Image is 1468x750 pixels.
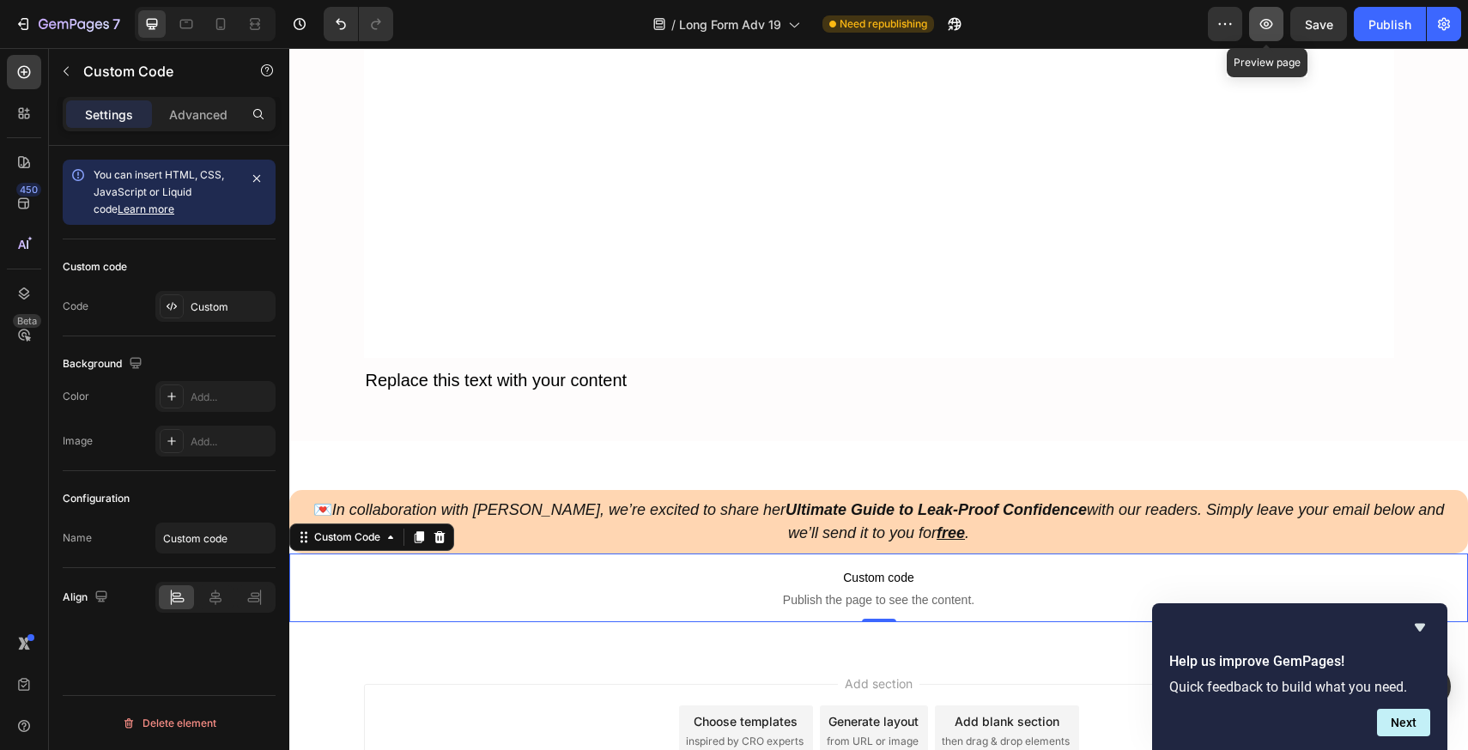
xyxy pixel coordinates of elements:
[549,626,630,644] span: Add section
[404,664,508,682] div: Choose templates
[289,48,1468,750] iframe: Design area
[112,14,120,34] p: 7
[1169,679,1430,695] p: Quick feedback to build what you need.
[1290,7,1347,41] button: Save
[191,299,271,315] div: Custom
[7,7,128,41] button: 7
[1305,17,1333,32] span: Save
[63,586,112,609] div: Align
[496,453,798,470] strong: Ultimate Guide to Leak-Proof Confidence
[1410,617,1430,638] button: Hide survey
[652,686,780,701] span: then drag & drop elements
[1169,651,1430,672] h2: Help us improve GemPages!
[1368,15,1411,33] div: Publish
[537,686,629,701] span: from URL or image
[94,168,224,215] span: You can insert HTML, CSS, JavaScript or Liquid code
[169,106,227,124] p: Advanced
[191,434,271,450] div: Add...
[679,15,781,33] span: Long Form Adv 19
[324,7,393,41] div: Undo/Redo
[63,353,146,376] div: Background
[63,259,127,275] div: Custom code
[83,61,229,82] p: Custom Code
[63,491,130,506] div: Configuration
[21,481,94,497] div: Custom Code
[191,390,271,405] div: Add...
[63,299,88,314] div: Code
[1377,709,1430,736] button: Next question
[397,686,514,701] span: inspired by CRO experts
[118,203,174,215] a: Learn more
[85,106,133,124] p: Settings
[63,530,92,546] div: Name
[840,16,927,32] span: Need republishing
[16,183,41,197] div: 450
[13,314,41,328] div: Beta
[665,664,770,682] div: Add blank section
[647,476,676,493] u: free
[63,433,93,449] div: Image
[122,713,216,734] div: Delete element
[1169,617,1430,736] div: Help us improve GemPages!
[539,664,629,682] div: Generate layout
[1354,7,1426,41] button: Publish
[63,710,276,737] button: Delete element
[671,15,676,33] span: /
[63,389,89,404] div: Color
